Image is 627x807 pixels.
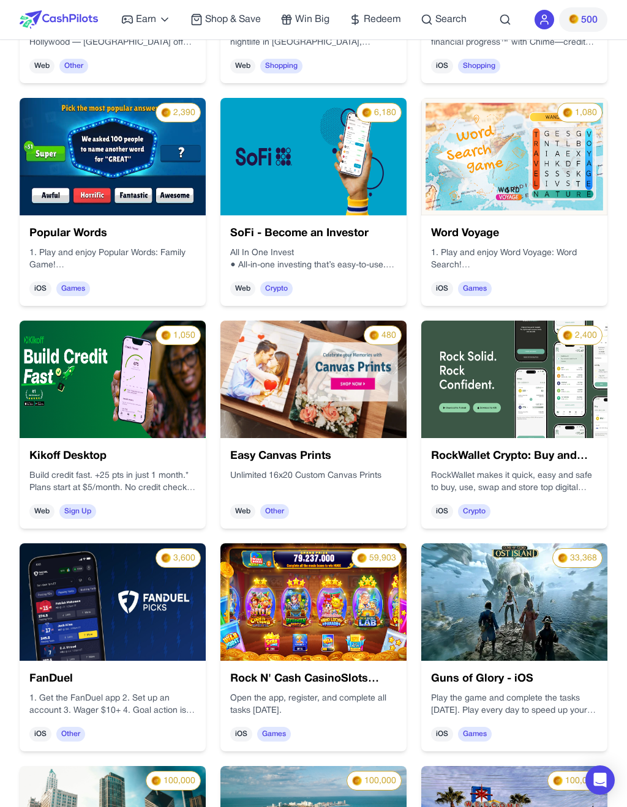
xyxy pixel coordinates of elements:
span: Games [257,727,291,742]
h3: Easy Canvas Prints [230,448,397,465]
p: Play the game and complete the tasks [DATE]. Play every day to speed up your progress significantly! [431,693,598,717]
img: PMs [553,776,563,786]
span: Web [29,59,54,73]
span: Shop & Save [205,12,261,27]
img: PMs [558,553,568,563]
span: 100,000 [163,775,195,787]
span: Shopping [458,59,500,73]
div: Open Intercom Messenger [585,765,615,795]
h3: Word Voyage [431,225,598,242]
span: Other [59,59,88,73]
span: iOS [431,727,453,742]
p: 1. Get the FanDuel app 2. Set up an account 3. Wager $10+ 4. Goal action is complete when wager c... [29,693,196,717]
span: Games [56,281,90,296]
span: iOS [230,727,252,742]
h3: Guns of Glory - iOS [431,671,598,688]
img: 04bc973c-1e3d-4b08-b3ce-e06b3d3c61b0.webp [20,98,206,215]
span: 500 [581,13,598,28]
span: 1,050 [173,330,195,342]
img: PMs [563,108,573,117]
img: a5f7c08d-c63e-467d-91da-d95e66462576.jpg [220,98,407,215]
h3: FanDuel [29,671,196,688]
span: 100,000 [565,775,597,787]
img: CashPilots Logo [20,10,98,29]
button: PMs500 [559,7,607,32]
img: PMs [161,553,171,563]
img: 8fc6d752-be43-4222-9a3c-4e96474dc3dd.webp [421,98,607,215]
span: iOS [431,504,453,519]
span: iOS [29,727,51,742]
span: Shopping [260,59,302,73]
a: Earn [121,12,171,27]
a: Win Big [280,12,329,27]
img: PMs [151,776,161,786]
span: Crypto [458,504,490,519]
span: 33,368 [570,552,597,565]
img: 2fa5a41b-d4c5-4748-8a65-3d4597edbe53.jpg [421,321,607,438]
img: PMs [357,553,367,563]
span: Other [260,504,289,519]
span: Earn [136,12,156,27]
p: 1. Play and enjoy Popular Words: Family Game! [29,247,196,272]
img: PMs [563,330,573,340]
span: 59,903 [369,552,396,565]
img: PMs [569,14,579,24]
span: Redeem [364,12,401,27]
span: iOS [431,59,453,73]
p: ● All-in-one investing that’s easy-to-use. [230,259,397,272]
p: Build credit fast. +25 pts in just 1 month.* Plans start at $5/month. No credit check. No hidden ... [29,470,196,494]
span: Crypto [260,281,293,296]
span: 480 [381,330,396,342]
img: PMs [161,330,171,340]
span: Web [230,504,255,519]
p: Unlimited 16x20 Custom Canvas Prints [230,470,397,482]
img: PMs [352,776,362,786]
img: 69aae6c1-7b4f-4190-a664-18117391db8a.webp [220,543,407,661]
span: 1,080 [575,107,597,119]
img: a417f78b-bc07-415c-b18c-8872af83af64.png [20,321,206,438]
p: Open the app, register, and complete all tasks [DATE]. [230,693,397,717]
span: iOS [431,281,453,296]
img: e293ba9c-de69-4c82-992d-390811888979.webp [220,321,407,438]
span: Games [458,281,492,296]
span: 2,390 [173,107,195,119]
p: 1. Play and enjoy Word Voyage: Word Search! [431,247,598,272]
img: 0d08d0a3-ff30-4660-8831-7b03be0afc6b.jpg [20,543,206,661]
p: All In One Invest [230,247,397,259]
span: Sign Up [59,504,96,519]
a: Redeem [349,12,401,27]
span: 2,400 [575,330,597,342]
span: 6,180 [374,107,396,119]
h3: RockWallet Crypto: Buy and Swap [431,448,598,465]
p: RockWallet makes it quick, easy and safe to buy, use, swap and store top digital assets like BTC,... [431,470,598,494]
img: PMs [362,108,372,117]
span: iOS [29,281,51,296]
h3: Popular Words [29,225,196,242]
img: PMs [369,330,379,340]
span: Web [230,59,255,73]
span: Search [435,12,467,27]
img: PMs [161,108,171,117]
span: Other [56,727,85,742]
a: Shop & Save [190,12,261,27]
h3: Kikoff Desktop [29,448,196,465]
span: Win Big [295,12,329,27]
h3: SoFi - Become an Investor [230,225,397,242]
span: 3,600 [173,552,195,565]
span: Web [29,504,54,519]
img: a90cf0cf-c774-4d18-8f19-7fed0893804d.webp [421,543,607,661]
span: Web [230,281,255,296]
h3: Rock N' Cash CasinoSlots Game [230,671,397,688]
a: Search [421,12,467,27]
span: Games [458,727,492,742]
span: 100,000 [364,775,396,787]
